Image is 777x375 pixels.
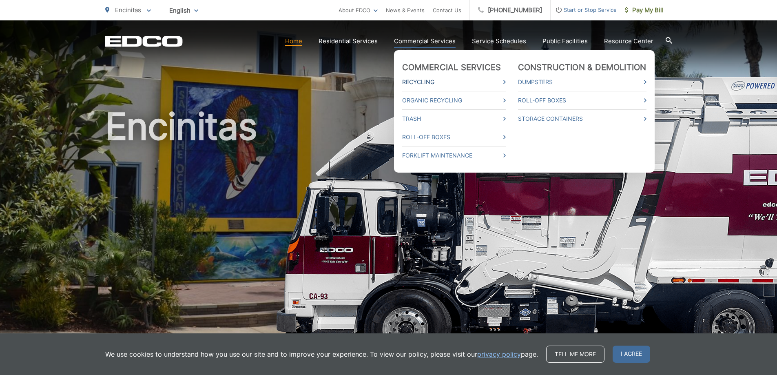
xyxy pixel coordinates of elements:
p: We use cookies to understand how you use our site and to improve your experience. To view our pol... [105,349,538,359]
a: privacy policy [477,349,521,359]
span: I agree [613,346,650,363]
a: Home [285,36,302,46]
a: Forklift Maintenance [402,151,506,160]
span: Pay My Bill [625,5,664,15]
a: Residential Services [319,36,378,46]
a: Recycling [402,77,506,87]
a: Construction & Demolition [518,62,646,72]
span: Encinitas [115,6,141,14]
a: Storage Containers [518,114,646,124]
a: Service Schedules [472,36,526,46]
span: English [163,3,204,18]
a: Roll-Off Boxes [402,132,506,142]
a: Dumpsters [518,77,646,87]
h1: Encinitas [105,106,672,364]
a: EDCD logo. Return to the homepage. [105,36,183,47]
a: Contact Us [433,5,461,15]
a: Tell me more [546,346,604,363]
a: Public Facilities [542,36,588,46]
a: Resource Center [604,36,653,46]
a: News & Events [386,5,425,15]
a: Roll-Off Boxes [518,95,646,105]
a: Commercial Services [394,36,456,46]
a: About EDCO [339,5,378,15]
a: Commercial Services [402,62,501,72]
a: Trash [402,114,506,124]
a: Organic Recycling [402,95,506,105]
